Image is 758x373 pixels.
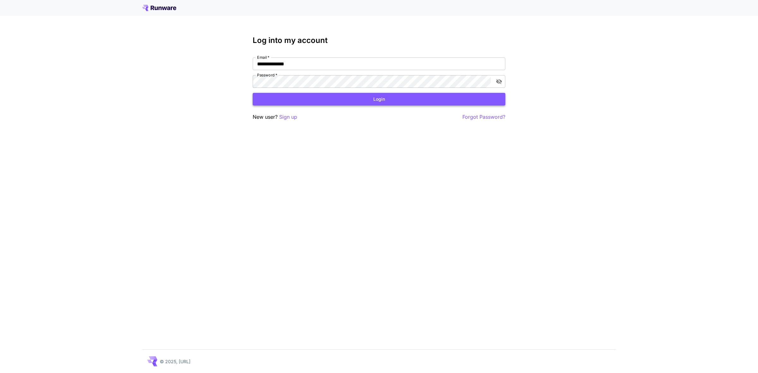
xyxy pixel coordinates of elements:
p: New user? [253,113,297,121]
p: © 2025, [URL] [160,358,190,365]
button: toggle password visibility [493,76,505,87]
button: Login [253,93,505,106]
button: Forgot Password? [462,113,505,121]
label: Email [257,55,269,60]
label: Password [257,72,277,78]
h3: Log into my account [253,36,505,45]
button: Sign up [279,113,297,121]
